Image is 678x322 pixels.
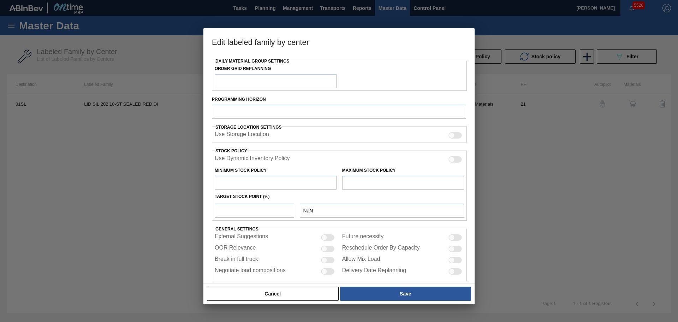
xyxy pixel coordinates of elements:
[203,28,475,55] h3: Edit labeled family by center
[215,256,258,264] label: Break in full truck
[215,64,337,74] label: Order Grid Replanning
[215,125,282,130] span: Storage Location Settings
[215,233,268,242] label: External Suggestions
[215,131,269,140] label: When enabled, the system will display stocks from different storage locations.
[342,168,396,173] label: Maximum Stock Policy
[342,256,380,264] label: Allow Mix Load
[215,267,286,276] label: Negotiate load compositions
[342,267,406,276] label: Delivery Date Replanning
[215,59,289,64] span: Daily Material Group Settings
[215,168,267,173] label: Minimum Stock Policy
[342,233,383,242] label: Future necessity
[215,194,270,199] label: Target Stock Point (%)
[215,227,258,232] span: General settings
[215,148,247,153] label: Stock Policy
[215,155,290,164] label: When enabled, the system will use inventory based on the Dynamic Inventory Policy.
[215,245,256,253] label: OOR Relevance
[207,287,339,301] button: Cancel
[340,287,471,301] button: Save
[342,245,420,253] label: Reschedule Order By Capacity
[212,94,466,105] label: Programming Horizon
